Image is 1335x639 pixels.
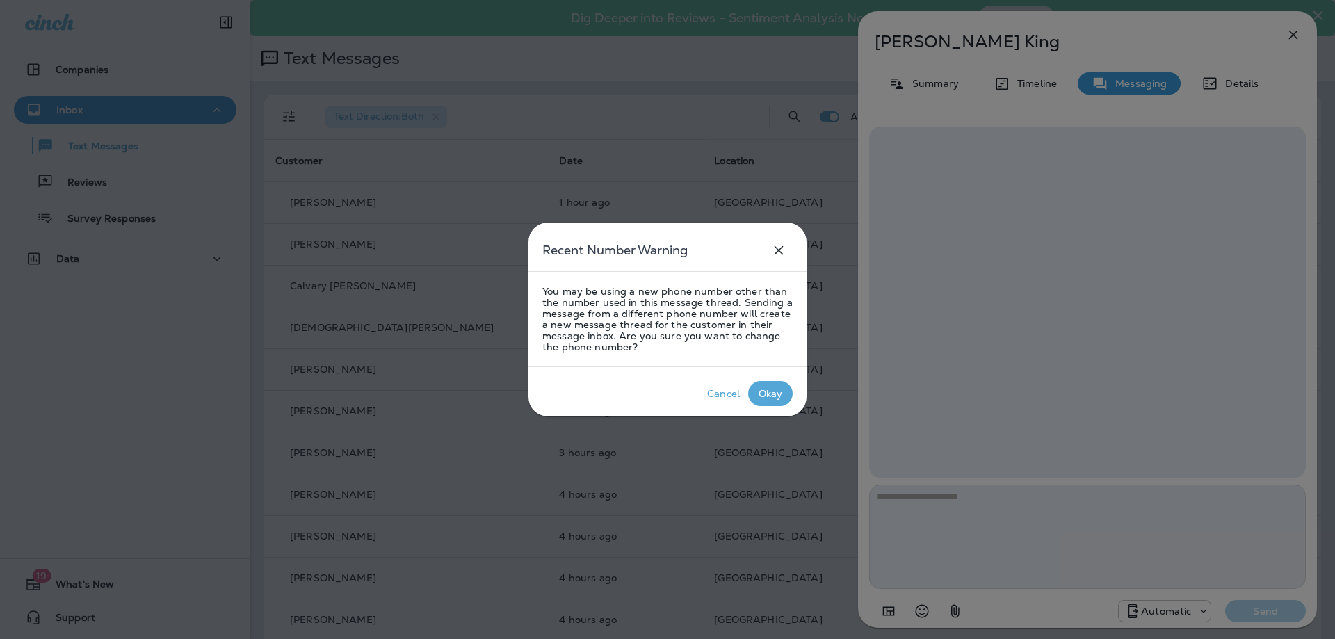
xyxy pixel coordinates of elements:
h5: Recent Number Warning [542,239,688,261]
p: You may be using a new phone number other than the number used in this message thread. Sending a ... [542,286,793,353]
div: Okay [759,388,783,399]
div: Cancel [707,388,740,399]
button: Cancel [699,381,748,406]
button: Okay [748,381,793,406]
button: close [765,236,793,264]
